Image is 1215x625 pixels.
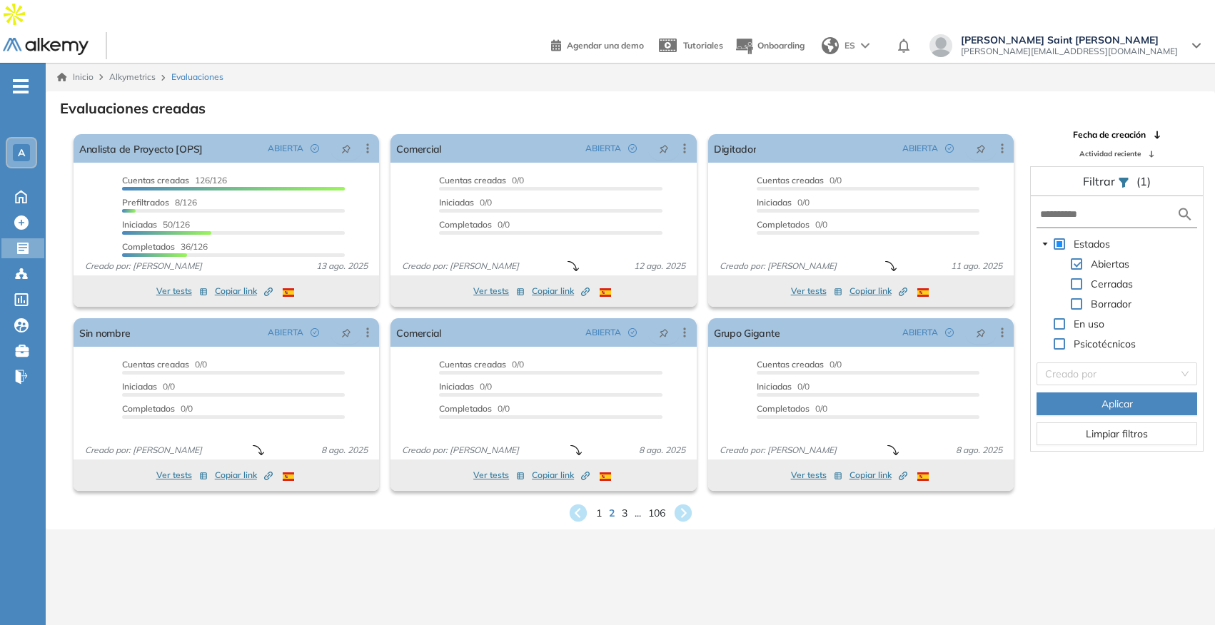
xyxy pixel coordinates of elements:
[122,175,189,186] span: Cuentas creadas
[1136,173,1151,190] span: (1)
[268,326,303,339] span: ABIERTA
[659,327,669,338] span: pushpin
[122,381,175,392] span: 0/0
[1042,240,1049,248] span: caret-down
[850,285,907,298] span: Copiar link
[609,506,615,521] span: 2
[439,381,492,392] span: 0/0
[822,37,839,54] img: world
[268,142,303,155] span: ABIERTA
[735,31,805,61] button: Onboarding
[757,359,824,370] span: Cuentas creadas
[1037,422,1197,445] button: Limpiar filtros
[122,241,175,252] span: Completados
[648,137,680,160] button: pushpin
[439,197,474,208] span: Iniciadas
[215,467,273,484] button: Copiar link
[600,288,611,297] img: ESP
[845,39,855,52] span: ES
[439,381,474,392] span: Iniciadas
[283,288,294,297] img: ESP
[439,219,510,230] span: 0/0
[79,444,208,457] span: Creado por: [PERSON_NAME]
[3,38,89,56] img: Logo
[439,359,506,370] span: Cuentas creadas
[13,85,29,88] i: -
[648,506,665,521] span: 106
[532,283,590,300] button: Copiar link
[757,359,842,370] span: 0/0
[57,71,94,83] a: Inicio
[585,326,621,339] span: ABIERTA
[628,144,637,153] span: check-circle
[791,283,842,300] button: Ver tests
[122,403,193,414] span: 0/0
[396,260,525,273] span: Creado por: [PERSON_NAME]
[635,506,641,521] span: ...
[1071,335,1139,352] span: Psicotécnicos
[1074,317,1104,330] span: En uso
[850,469,907,482] span: Copiar link
[396,134,441,163] a: Comercial
[961,34,1178,46] span: [PERSON_NAME] Saint [PERSON_NAME]
[439,197,492,208] span: 0/0
[757,403,827,414] span: 0/0
[1037,392,1197,415] button: Aplicar
[1088,255,1132,273] span: Abiertas
[79,318,130,347] a: Sin nombre
[791,467,842,484] button: Ver tests
[473,467,525,484] button: Ver tests
[396,318,441,347] a: Comercial
[311,144,319,153] span: check-circle
[976,327,986,338] span: pushpin
[659,143,669,154] span: pushpin
[757,197,792,208] span: Iniciadas
[965,137,997,160] button: pushpin
[215,283,273,300] button: Copiar link
[757,175,842,186] span: 0/0
[1079,148,1141,159] span: Actividad reciente
[156,283,208,300] button: Ver tests
[331,321,362,344] button: pushpin
[757,197,810,208] span: 0/0
[532,469,590,482] span: Copiar link
[171,71,223,83] span: Evaluaciones
[714,260,842,273] span: Creado por: [PERSON_NAME]
[1074,337,1136,350] span: Psicotécnicos
[902,326,938,339] span: ABIERTA
[60,100,206,117] h3: Evaluaciones creadas
[1071,235,1113,253] span: Estados
[622,506,627,521] span: 3
[683,40,723,51] span: Tutoriales
[655,27,723,64] a: Tutoriales
[648,321,680,344] button: pushpin
[215,285,273,298] span: Copiar link
[965,321,997,344] button: pushpin
[215,469,273,482] span: Copiar link
[439,403,492,414] span: Completados
[585,142,621,155] span: ABIERTA
[1071,315,1107,332] span: En uso
[311,260,373,273] span: 13 ago. 2025
[945,260,1008,273] span: 11 ago. 2025
[861,43,869,49] img: arrow
[757,219,827,230] span: 0/0
[122,197,169,208] span: Prefiltrados
[532,285,590,298] span: Copiar link
[439,403,510,414] span: 0/0
[122,175,227,186] span: 126/126
[341,143,351,154] span: pushpin
[311,328,319,337] span: check-circle
[396,444,525,457] span: Creado por: [PERSON_NAME]
[79,134,203,163] a: Analista de Proyecto [OPS]
[917,288,929,297] img: ESP
[532,467,590,484] button: Copiar link
[1083,174,1118,188] span: Filtrar
[1088,275,1136,293] span: Cerradas
[283,472,294,481] img: ESP
[79,260,208,273] span: Creado por: [PERSON_NAME]
[439,359,524,370] span: 0/0
[122,241,208,252] span: 36/126
[976,143,986,154] span: pushpin
[1091,278,1133,290] span: Cerradas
